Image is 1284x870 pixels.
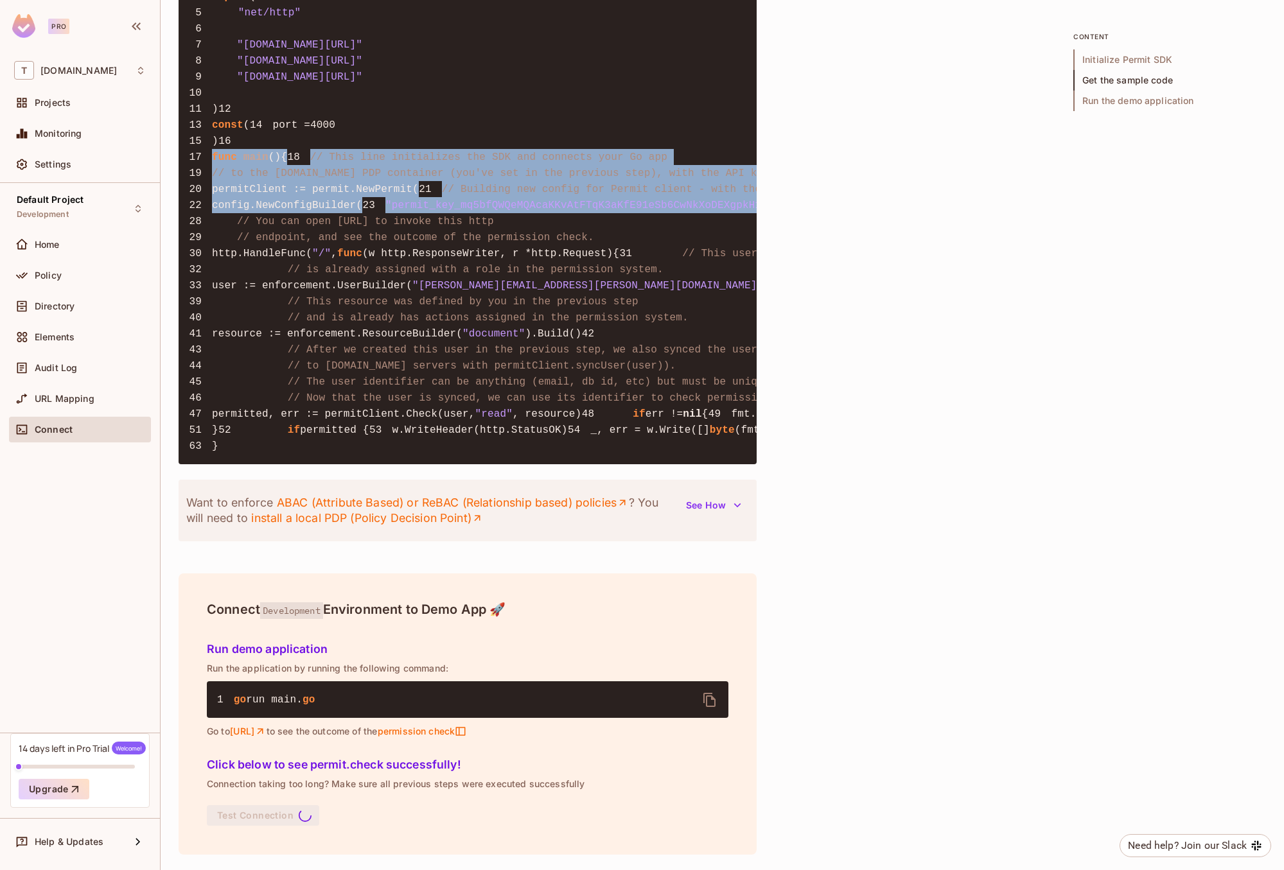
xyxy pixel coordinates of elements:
span: // and is already has actions assigned in the permission system. [288,312,689,324]
span: 16 [218,134,242,149]
button: Test Connection [207,805,319,826]
span: 5 [189,5,212,21]
span: "document" [462,328,525,340]
span: 10 [189,85,212,101]
span: const [212,119,243,131]
span: nil [683,408,701,420]
span: func [212,152,237,163]
span: Directory [35,301,75,311]
span: Settings [35,159,71,170]
span: "read" [475,408,513,420]
span: 63 [189,439,212,454]
span: 1 [217,692,234,708]
span: permitted { [300,424,369,436]
span: user := enforcement.UserBuilder( [212,280,412,291]
button: See How [678,495,749,516]
span: 20 [189,182,212,197]
div: Pro [48,19,69,34]
p: Go to to see the outcome of the [207,726,728,737]
span: main [243,152,268,163]
span: "[PERSON_NAME][EMAIL_ADDRESS][PERSON_NAME][DOMAIN_NAME]" [412,280,763,291]
span: 29 [189,230,212,245]
span: 15 [189,134,212,149]
span: // The user identifier can be anything (email, db id, etc) but must be unique for each user. [288,376,864,388]
span: Development [17,209,69,220]
button: Upgrade [19,779,89,799]
span: 13 [189,117,212,133]
span: "net/http" [238,7,301,19]
span: 31 [619,246,642,261]
span: Monitoring [35,128,82,139]
span: permitted, err := permitClient.Check(user, [212,408,475,420]
span: 22 [189,198,212,213]
div: Need help? Join our Slack [1128,838,1247,853]
span: // This resource was defined by you in the previous step [288,296,638,308]
span: 39 [189,294,212,309]
span: 11 [189,101,212,117]
span: Elements [35,332,75,342]
span: (w http.ResponseWriter, r *http.Request) [362,248,613,259]
span: 42 [581,326,604,342]
span: go [303,694,315,706]
span: // Now that the user is synced, we can use its identifier to check permissions with 'permit.check... [288,392,920,404]
span: // This line initializes the SDK and connects your Go app [310,152,667,163]
span: 32 [189,262,212,277]
span: // After we created this user in the previous step, we also synced the user's identifier [288,344,839,356]
span: permission check [377,726,466,737]
span: http.HandleFunc( [212,248,312,259]
p: Run the application by running the following command: [207,663,728,674]
span: 33 [189,278,212,293]
span: 8 [189,53,212,69]
span: 44 [189,358,212,374]
span: // endpoint, and see the outcome of the permission check. [237,232,594,243]
span: { [613,248,619,259]
span: "[DOMAIN_NAME][URL]" [237,71,362,83]
span: // You can open [URL] to invoke this http [237,216,494,227]
span: (fmt.Sprintf( [735,424,816,436]
span: 49 [708,406,731,422]
span: Connect [35,424,73,435]
span: Default Project [17,195,84,205]
span: if [288,424,301,436]
span: // to [DOMAIN_NAME] servers with permitClient.syncUser(user)). [288,360,676,372]
span: 43 [189,342,212,358]
h5: Click below to see permit.check successfully! [207,758,728,771]
span: 40 [189,310,212,326]
span: ( [243,119,250,131]
span: 47 [189,406,212,422]
span: 4000 [310,119,335,131]
span: Help & Updates [35,837,103,847]
span: Policy [35,270,62,281]
span: Initialize Permit SDK [1073,49,1266,70]
p: Connection taking too long? Make sure all previous steps were executed successfully [207,779,728,789]
span: 6 [189,21,212,37]
span: // Building new config for Permit client - with the api key and the PDP url [442,184,911,195]
span: Projects [35,98,71,108]
span: run main. [246,694,303,706]
span: "/" [312,248,331,259]
button: delete [694,684,725,715]
span: 23 [362,198,385,213]
span: _, err = w.Write([] [590,424,709,436]
span: 12 [218,101,242,117]
span: 54 [567,422,590,438]
span: { [702,408,708,420]
span: 14 [250,117,273,133]
span: URL Mapping [35,394,94,404]
span: 18 [287,150,310,165]
a: [URL] [230,726,267,737]
span: Run the demo application [1073,91,1266,111]
span: Welcome! [112,742,146,754]
span: go [234,694,247,706]
span: 28 [189,214,212,229]
img: SReyMgAAAABJRU5ErkJggg== [12,14,35,38]
span: Home [35,239,60,250]
span: 17 [189,150,212,165]
span: 21 [419,182,442,197]
span: 7 [189,37,212,53]
span: 48 [581,406,604,422]
span: // This user was defined by you in the previous step and [682,248,1033,259]
span: 46 [189,390,212,406]
h5: Run demo application [207,643,728,656]
span: // to the [DOMAIN_NAME] PDP container (you've set in the previous step), with the API key provided. [212,168,832,179]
